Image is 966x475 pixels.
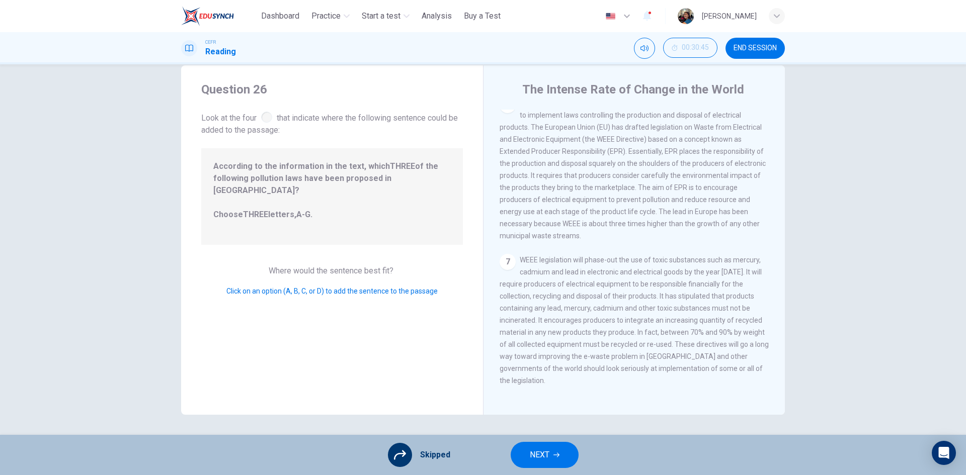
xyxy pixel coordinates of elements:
span: Analysis [422,10,452,22]
span: Buy a Test [464,10,501,22]
b: THREE [390,161,415,171]
button: Dashboard [257,7,303,25]
h1: Reading [205,46,236,58]
button: Start a test [358,7,414,25]
span: Look at the four that indicate where the following sentence could be added to the passage: [201,110,463,136]
div: [PERSON_NAME] [702,10,757,22]
span: Where would the sentence best fit? [269,266,395,275]
img: en [604,13,617,20]
div: Hide [663,38,717,59]
span: NEXT [530,448,549,462]
button: Analysis [418,7,456,25]
img: Profile picture [678,8,694,24]
div: Mute [634,38,655,59]
button: END SESSION [726,38,785,59]
b: THREE [243,210,268,219]
span: According to the information in the text, which of the following pollution laws have been propose... [213,160,451,233]
span: Skipped [420,449,450,461]
span: Click on an option (A, B, C, or D) to add the sentence to the passage [226,287,438,295]
button: Practice [307,7,354,25]
img: ELTC logo [181,6,234,26]
span: END SESSION [734,44,777,52]
button: 00:30:45 [663,38,717,58]
div: 7 [500,254,516,270]
span: CEFR [205,39,216,46]
button: NEXT [511,442,579,468]
span: Practice [311,10,341,22]
span: 00:30:45 [682,44,709,52]
h4: Question 26 [201,81,463,98]
a: ELTC logo [181,6,257,26]
h4: The Intense Rate of Change in the World [522,81,744,98]
span: Start a test [362,10,400,22]
b: A-G [296,210,310,219]
span: WEEE legislation will phase-out the use of toxic substances such as mercury, cadmium and lead in ... [500,256,769,385]
div: Open Intercom Messenger [932,441,956,465]
span: Dashboard [261,10,299,22]
button: Buy a Test [460,7,505,25]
